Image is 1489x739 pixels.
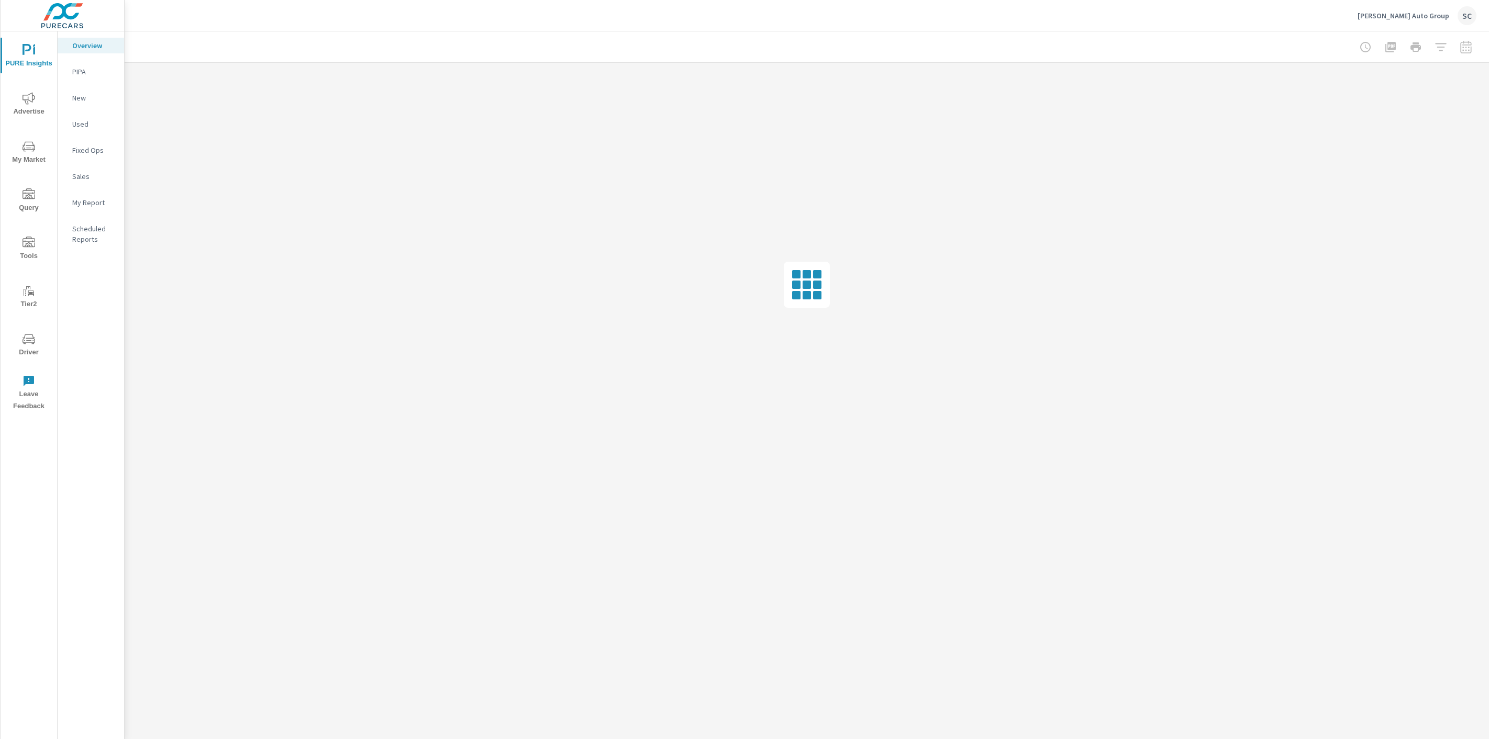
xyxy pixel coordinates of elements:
[4,237,54,262] span: Tools
[58,38,124,53] div: Overview
[72,40,116,51] p: Overview
[58,64,124,80] div: PIPA
[58,142,124,158] div: Fixed Ops
[72,145,116,155] p: Fixed Ops
[1,31,57,417] div: nav menu
[4,285,54,310] span: Tier2
[4,44,54,70] span: PURE Insights
[58,90,124,106] div: New
[72,171,116,182] p: Sales
[1358,11,1449,20] p: [PERSON_NAME] Auto Group
[58,116,124,132] div: Used
[58,195,124,210] div: My Report
[58,221,124,247] div: Scheduled Reports
[4,92,54,118] span: Advertise
[1458,6,1476,25] div: SC
[58,169,124,184] div: Sales
[72,223,116,244] p: Scheduled Reports
[72,66,116,77] p: PIPA
[72,93,116,103] p: New
[4,140,54,166] span: My Market
[4,188,54,214] span: Query
[4,375,54,412] span: Leave Feedback
[72,119,116,129] p: Used
[72,197,116,208] p: My Report
[4,333,54,359] span: Driver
